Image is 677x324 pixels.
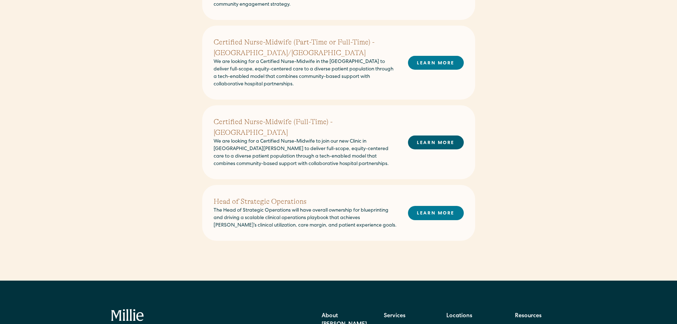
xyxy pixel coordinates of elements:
a: LEARN MORE [408,56,464,70]
h2: Certified Nurse-Midwife (Full-Time) - [GEOGRAPHIC_DATA] [214,117,397,138]
a: LEARN MORE [408,136,464,149]
p: We are looking for a Certified Nurse-Midwife in the [GEOGRAPHIC_DATA] to deliver full-scope, equi... [214,58,397,88]
p: The Head of Strategic Operations will have overall ownership for blueprinting and driving a scala... [214,207,397,229]
a: LEARN MORE [408,206,464,220]
strong: Locations [446,313,472,319]
strong: Services [384,313,405,319]
p: We are looking for a Certified Nurse-Midwife to join our new Clinic in [GEOGRAPHIC_DATA][PERSON_N... [214,138,397,168]
h2: Certified Nurse-Midwife (Part-Time or Full-Time) - [GEOGRAPHIC_DATA]/[GEOGRAPHIC_DATA] [214,37,397,58]
h2: Head of Strategic Operations [214,196,397,207]
strong: Resources [515,313,542,319]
